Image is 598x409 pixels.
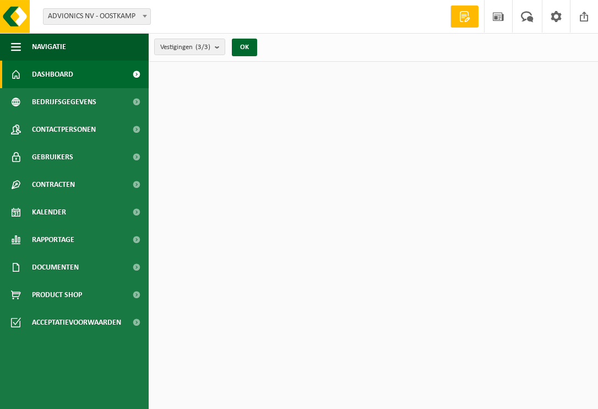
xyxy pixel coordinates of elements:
span: Bedrijfsgegevens [32,88,96,116]
span: Vestigingen [160,39,210,56]
span: ADVIONICS NV - OOSTKAMP [43,8,151,25]
span: Kalender [32,198,66,226]
span: Rapportage [32,226,74,254]
count: (3/3) [195,44,210,51]
span: Dashboard [32,61,73,88]
button: Vestigingen(3/3) [154,39,225,55]
span: Documenten [32,254,79,281]
span: Navigatie [32,33,66,61]
span: Gebruikers [32,143,73,171]
button: OK [232,39,257,56]
span: Contracten [32,171,75,198]
span: ADVIONICS NV - OOSTKAMP [44,9,150,24]
span: Acceptatievoorwaarden [32,309,121,336]
span: Contactpersonen [32,116,96,143]
span: Product Shop [32,281,82,309]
